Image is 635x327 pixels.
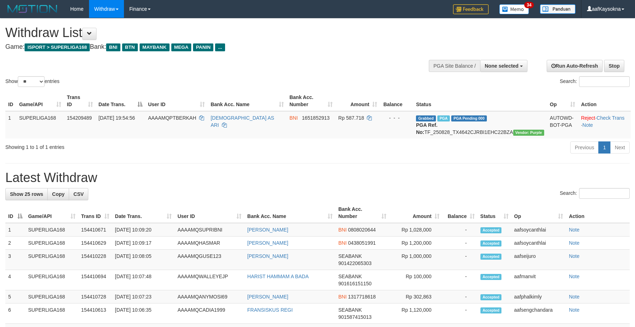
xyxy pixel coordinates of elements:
[25,303,78,324] td: SUPERLIGA168
[511,223,566,237] td: aafsoycanthlai
[437,115,450,121] span: Marked by aafchhiseyha
[208,91,286,111] th: Bank Acc. Name: activate to sort column ascending
[416,122,437,135] b: PGA Ref. No:
[106,43,120,51] span: BNI
[453,4,489,14] img: Feedback.jpg
[338,115,364,121] span: Rp 587.718
[287,91,335,111] th: Bank Acc. Number: activate to sort column ascending
[598,141,610,154] a: 1
[413,91,547,111] th: Status
[560,76,630,87] label: Search:
[451,115,487,121] span: PGA Pending
[389,303,442,324] td: Rp 1,120,000
[5,188,48,200] a: Show 25 rows
[5,26,416,40] h1: Withdraw List
[338,294,347,300] span: BNI
[5,171,630,185] h1: Latest Withdraw
[64,91,96,111] th: Trans ID: activate to sort column ascending
[67,115,92,121] span: 154209489
[348,294,376,300] span: Copy 1317718618 to clipboard
[389,290,442,303] td: Rp 302,863
[581,115,595,121] a: Reject
[112,250,175,270] td: [DATE] 10:08:05
[247,240,288,246] a: [PERSON_NAME]
[579,188,630,199] input: Search:
[5,290,25,303] td: 5
[442,290,478,303] td: -
[569,240,579,246] a: Note
[171,43,192,51] span: MEGA
[610,141,630,154] a: Next
[511,250,566,270] td: aafseijuro
[69,188,88,200] a: CSV
[389,223,442,237] td: Rp 1,028,000
[78,250,112,270] td: 154410228
[335,91,380,111] th: Amount: activate to sort column ascending
[145,91,208,111] th: User ID: activate to sort column ascending
[570,141,599,154] a: Previous
[578,91,631,111] th: Action
[348,240,376,246] span: Copy 0438051991 to clipboard
[78,223,112,237] td: 154410671
[429,60,480,72] div: PGA Site Balance /
[244,203,335,223] th: Bank Acc. Name: activate to sort column ascending
[380,91,413,111] th: Balance
[338,307,362,313] span: SEABANK
[5,303,25,324] td: 6
[247,227,288,233] a: [PERSON_NAME]
[389,203,442,223] th: Amount: activate to sort column ascending
[480,240,502,246] span: Accepted
[442,303,478,324] td: -
[569,253,579,259] a: Note
[513,130,544,136] span: Vendor URL: https://trx4.1velocity.biz
[52,191,64,197] span: Copy
[302,115,330,121] span: Copy 1651852913 to clipboard
[5,223,25,237] td: 1
[578,111,631,139] td: · ·
[540,4,576,14] img: panduan.png
[416,115,436,121] span: Grabbed
[389,250,442,270] td: Rp 1,000,000
[96,91,145,111] th: Date Trans.: activate to sort column descending
[78,237,112,250] td: 154410629
[511,303,566,324] td: aafsengchandara
[442,237,478,250] td: -
[560,188,630,199] label: Search:
[389,237,442,250] td: Rp 1,200,000
[175,250,244,270] td: AAAAMQGUSE123
[442,250,478,270] td: -
[480,274,502,280] span: Accepted
[140,43,170,51] span: MAYBANK
[112,203,175,223] th: Date Trans.: activate to sort column ascending
[25,203,78,223] th: Game/API: activate to sort column ascending
[383,114,410,121] div: - - -
[175,270,244,290] td: AAAAMQWALLEYEJP
[338,281,371,286] span: Copy 901616151150 to clipboard
[338,274,362,279] span: SEABANK
[99,115,135,121] span: [DATE] 19:54:56
[5,76,59,87] label: Show entries
[25,43,90,51] span: ISPORT > SUPERLIGA168
[78,270,112,290] td: 154410694
[78,303,112,324] td: 154410613
[480,294,502,300] span: Accepted
[215,43,225,51] span: ...
[5,141,259,151] div: Showing 1 to 1 of 1 entries
[18,76,45,87] select: Showentries
[5,250,25,270] td: 3
[547,111,578,139] td: AUTOWD-BOT-PGA
[338,314,371,320] span: Copy 901587415013 to clipboard
[604,60,624,72] a: Stop
[569,307,579,313] a: Note
[413,111,547,139] td: TF_250828_TX4642CJRBI1EHC22BZA
[25,223,78,237] td: SUPERLIGA168
[112,223,175,237] td: [DATE] 10:09:20
[47,188,69,200] a: Copy
[210,115,274,128] a: [DEMOGRAPHIC_DATA] AS ARI
[566,203,630,223] th: Action
[442,270,478,290] td: -
[5,4,59,14] img: MOTION_logo.png
[335,203,389,223] th: Bank Acc. Number: activate to sort column ascending
[148,115,196,121] span: AAAAMQPTBERKAH
[25,250,78,270] td: SUPERLIGA168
